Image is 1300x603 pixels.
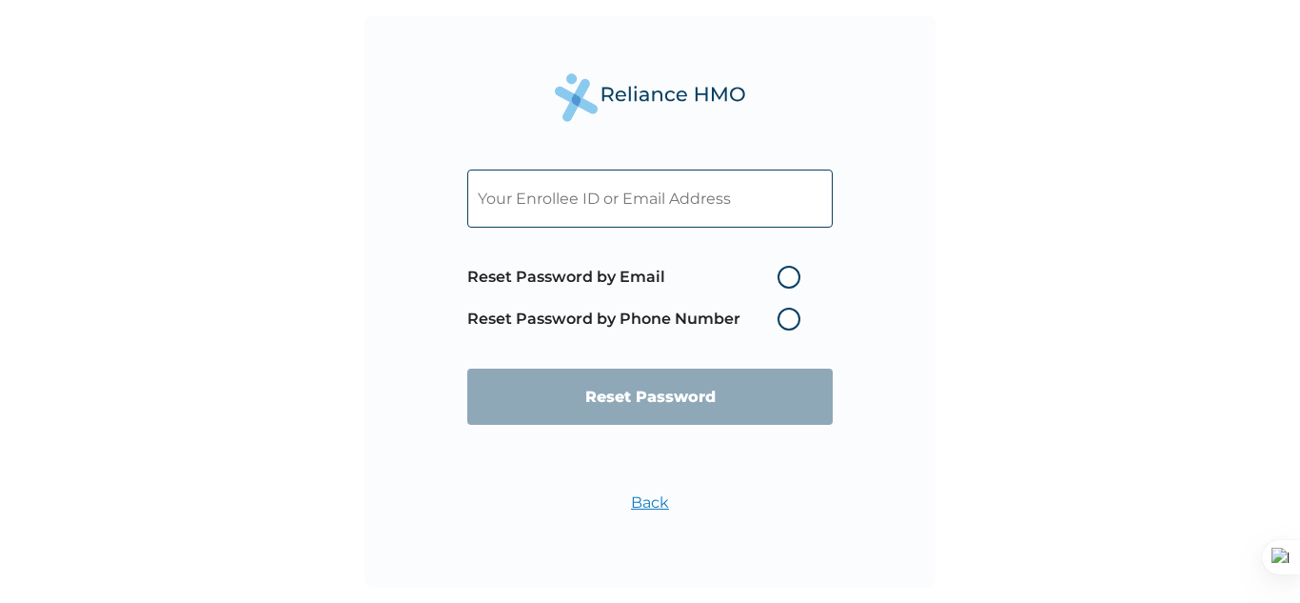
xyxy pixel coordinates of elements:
[631,493,669,512] a: Back
[467,170,833,228] input: Your Enrollee ID or Email Address
[555,73,745,122] img: Reliance Health's Logo
[467,369,833,425] input: Reset Password
[467,266,810,289] label: Reset Password by Email
[467,256,810,340] span: Password reset method
[467,308,810,331] label: Reset Password by Phone Number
